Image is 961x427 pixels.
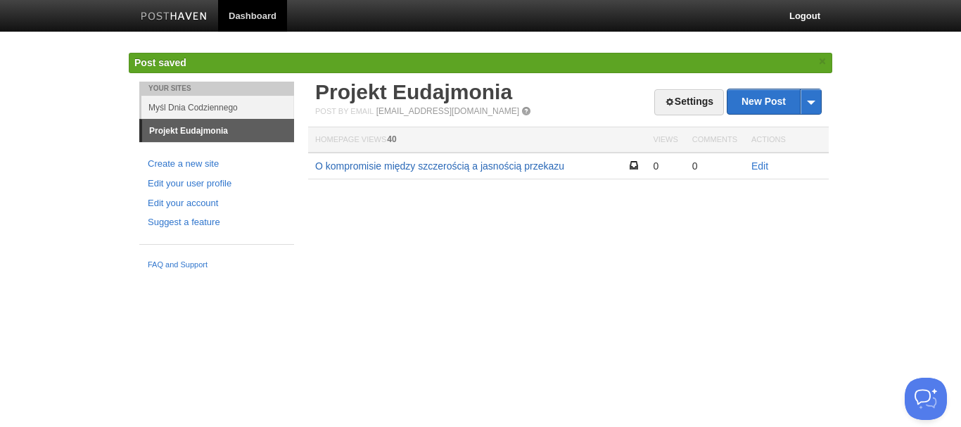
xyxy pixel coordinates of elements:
a: × [816,53,829,70]
li: Your Sites [139,82,294,96]
a: [EMAIL_ADDRESS][DOMAIN_NAME] [376,106,519,116]
img: Posthaven-bar [141,12,208,23]
th: Homepage Views [308,127,646,153]
iframe: Help Scout Beacon - Open [905,378,947,420]
span: Post by Email [315,107,374,115]
a: Projekt Eudajmonia [315,80,512,103]
a: FAQ and Support [148,259,286,272]
a: Settings [654,89,724,115]
a: O kompromisie między szczerością a jasnością przekazu [315,160,564,172]
span: 40 [387,134,396,144]
th: Views [646,127,685,153]
th: Actions [744,127,829,153]
a: Create a new site [148,157,286,172]
a: Myśl Dnia Codziennego [141,96,294,119]
a: Projekt Eudajmonia [142,120,294,142]
span: Post saved [134,57,186,68]
div: 0 [692,160,737,172]
a: Edit [751,160,768,172]
div: 0 [653,160,677,172]
th: Comments [685,127,744,153]
a: Edit your user profile [148,177,286,191]
a: Suggest a feature [148,215,286,230]
a: Edit your account [148,196,286,211]
a: New Post [727,89,821,114]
